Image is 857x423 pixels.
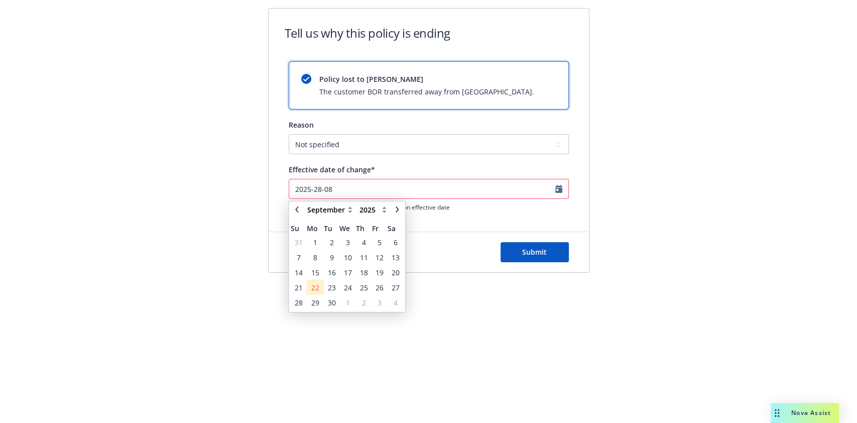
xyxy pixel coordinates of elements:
[339,250,356,265] td: 10
[285,25,450,41] h1: Tell us why this policy is ending
[388,223,403,234] span: Sa
[791,408,831,417] span: Nova Assist
[372,250,388,265] td: 12
[311,297,319,308] span: 29
[344,282,352,293] span: 24
[388,265,403,280] td: 20
[360,252,368,263] span: 11
[346,237,350,248] span: 3
[330,252,334,263] span: 9
[378,237,382,248] span: 5
[394,237,398,248] span: 6
[319,86,534,97] span: The customer BOR transferred away from [GEOGRAPHIC_DATA].
[394,297,398,308] span: 4
[339,295,356,310] td: 1
[372,223,388,234] span: Fr
[291,280,306,295] td: 21
[307,235,324,250] td: 1
[501,242,569,262] button: Submit
[372,295,388,310] td: 3
[324,265,339,280] td: 16
[307,223,324,234] span: Mo
[289,203,569,211] span: This will be used as the policy's cancellation effective date
[522,247,547,257] span: Submit
[771,403,783,423] div: Drag to move
[295,267,303,278] span: 14
[311,282,319,293] span: 22
[344,267,352,278] span: 17
[344,252,352,263] span: 10
[289,120,314,130] span: Reason
[324,223,339,234] span: Tu
[307,280,324,295] td: 22
[324,250,339,265] td: 9
[328,282,336,293] span: 23
[372,235,388,250] td: 5
[339,223,356,234] span: We
[295,297,303,308] span: 28
[313,237,317,248] span: 1
[376,282,384,293] span: 26
[291,265,306,280] td: 14
[378,297,382,308] span: 3
[392,252,400,263] span: 13
[356,223,372,234] span: Th
[372,265,388,280] td: 19
[388,280,403,295] td: 27
[324,235,339,250] td: 2
[307,265,324,280] td: 15
[311,267,319,278] span: 15
[291,250,306,265] td: 7
[313,252,317,263] span: 8
[346,297,350,308] span: 1
[307,295,324,310] td: 29
[295,237,303,248] span: 31
[391,203,403,216] a: chevronRight
[339,280,356,295] td: 24
[289,165,375,174] span: Effective date of change*
[376,267,384,278] span: 19
[324,280,339,295] td: 23
[328,267,336,278] span: 16
[291,235,306,250] td: 31
[771,403,839,423] button: Nova Assist
[356,295,372,310] td: 2
[392,267,400,278] span: 20
[376,252,384,263] span: 12
[291,295,306,310] td: 28
[372,280,388,295] td: 26
[330,237,334,248] span: 2
[295,282,303,293] span: 21
[360,267,368,278] span: 18
[307,250,324,265] td: 8
[328,297,336,308] span: 30
[356,265,372,280] td: 18
[291,203,303,216] a: chevronLeft
[388,295,403,310] td: 4
[289,179,569,199] input: YYYY-MM-DD
[392,282,400,293] span: 27
[362,297,366,308] span: 2
[339,265,356,280] td: 17
[324,295,339,310] td: 30
[339,235,356,250] td: 3
[356,250,372,265] td: 11
[356,235,372,250] td: 4
[362,237,366,248] span: 4
[388,250,403,265] td: 13
[356,280,372,295] td: 25
[388,235,403,250] td: 6
[297,252,301,263] span: 7
[360,282,368,293] span: 25
[319,74,534,84] span: Policy lost to [PERSON_NAME]
[291,223,306,234] span: Su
